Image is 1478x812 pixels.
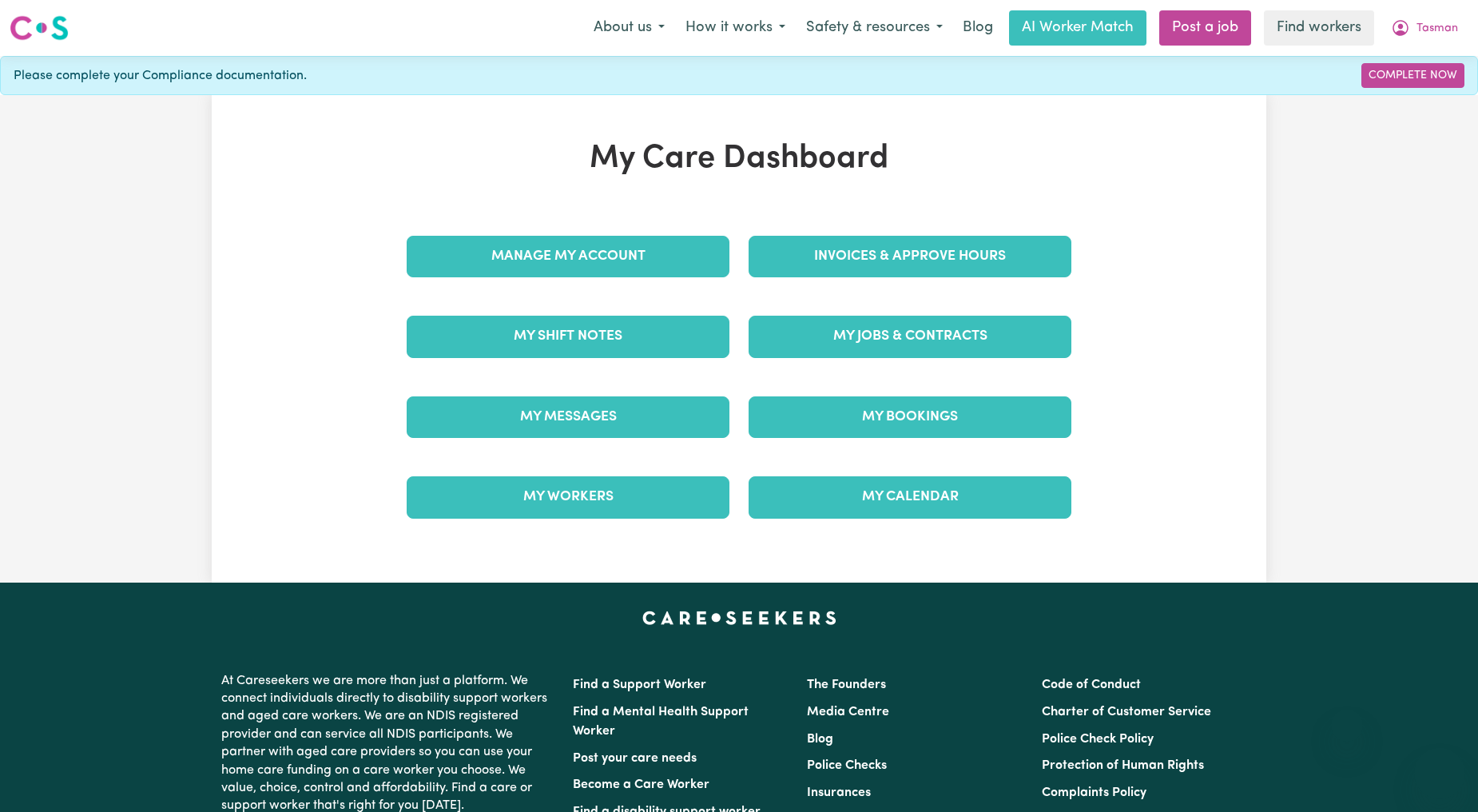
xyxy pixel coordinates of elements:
[807,759,887,772] a: Police Checks
[1042,706,1211,718] a: Charter of Customer Service
[407,396,729,438] a: My Messages
[397,140,1081,178] h1: My Care Dashboard
[807,786,871,799] a: Insurances
[573,778,709,791] a: Become a Care Worker
[1381,11,1468,45] button: My Account
[807,706,889,718] a: Media Centre
[642,611,836,624] a: Careseekers home page
[675,11,796,45] button: How it works
[583,11,675,45] button: About us
[807,679,886,691] a: The Founders
[749,396,1071,438] a: My Bookings
[1009,10,1146,46] a: AI Worker Match
[14,66,307,86] span: Please complete your Compliance documentation.
[953,10,1003,46] a: Blog
[1042,733,1154,746] a: Police Check Policy
[807,733,833,746] a: Blog
[1331,710,1363,742] iframe: Close message
[749,236,1071,277] a: Invoices & Approve Hours
[1042,786,1146,799] a: Complaints Policy
[573,679,706,691] a: Find a Support Worker
[1042,679,1141,691] a: Code of Conduct
[1159,10,1251,46] a: Post a job
[1042,759,1204,772] a: Protection of Human Rights
[749,476,1071,518] a: My Calendar
[573,752,697,765] a: Post your care needs
[796,11,953,45] button: Safety & resources
[749,316,1071,357] a: My Jobs & Contracts
[407,476,729,518] a: My Workers
[1361,63,1464,88] a: Complete Now
[10,10,69,46] a: Careseekers logo
[573,706,749,738] a: Find a Mental Health Support Worker
[407,316,729,357] a: My Shift Notes
[10,14,69,42] img: Careseekers logo
[1414,748,1465,799] iframe: Button to launch messaging window
[1416,20,1458,38] span: Tasman
[407,236,729,277] a: Manage My Account
[1264,10,1374,46] a: Find workers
